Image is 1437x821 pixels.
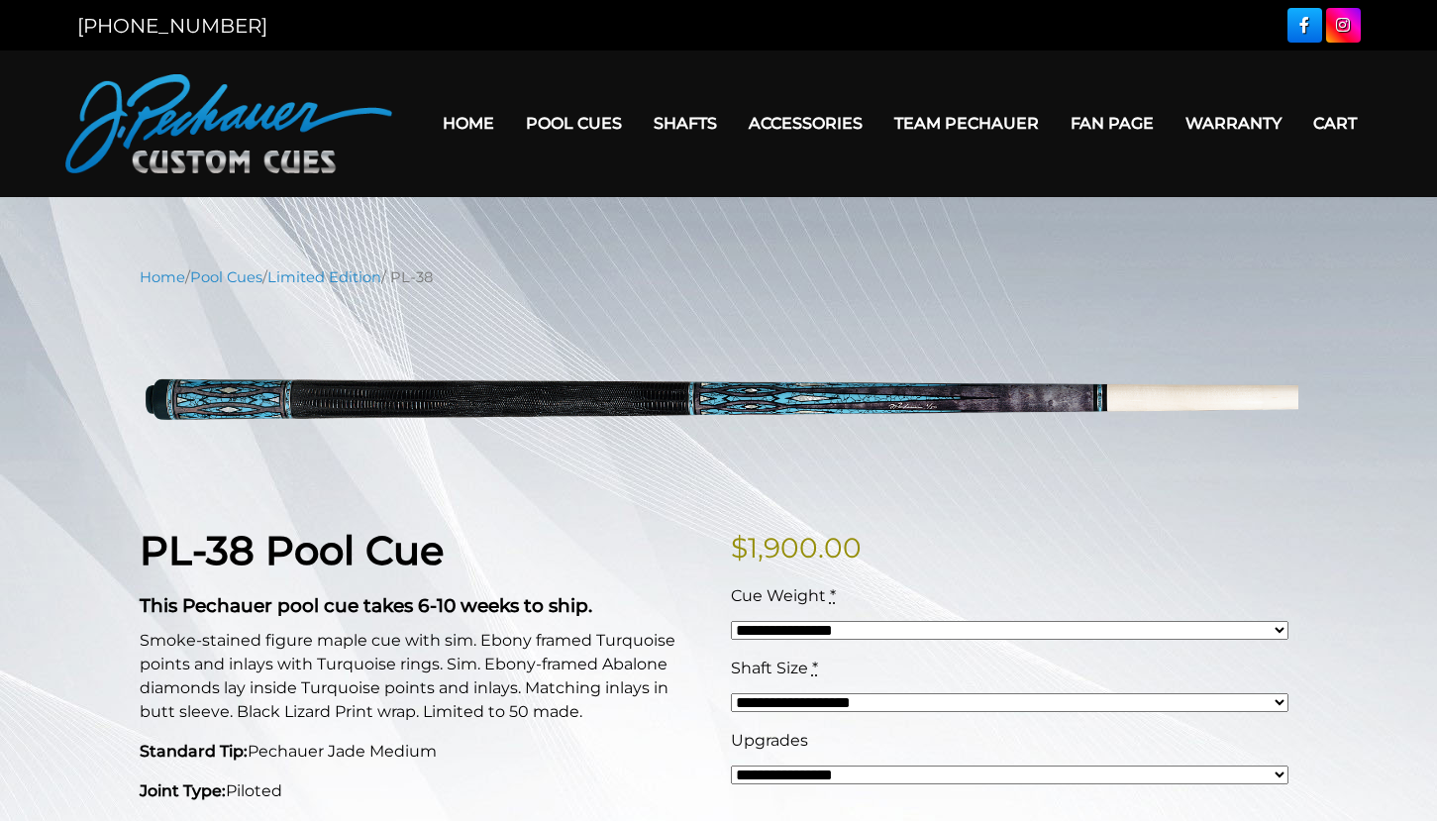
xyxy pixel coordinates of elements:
[140,742,248,761] strong: Standard Tip:
[65,74,392,173] img: Pechauer Custom Cues
[140,266,1298,288] nav: Breadcrumb
[812,659,818,677] abbr: required
[140,526,444,574] strong: PL-38 Pool Cue
[140,629,707,724] p: Smoke-stained figure maple cue with sim. Ebony framed Turquoise points and inlays with Turquoise ...
[731,659,808,677] span: Shaft Size
[427,98,510,149] a: Home
[731,731,808,750] span: Upgrades
[830,586,836,605] abbr: required
[140,268,185,286] a: Home
[267,268,381,286] a: Limited Edition
[1297,98,1373,149] a: Cart
[140,594,592,617] strong: This Pechauer pool cue takes 6-10 weeks to ship.
[731,531,862,564] bdi: 1,900.00
[140,781,226,800] strong: Joint Type:
[638,98,733,149] a: Shafts
[510,98,638,149] a: Pool Cues
[77,14,267,38] a: [PHONE_NUMBER]
[140,303,1298,496] img: pl-38.png
[140,740,707,764] p: Pechauer Jade Medium
[731,531,748,564] span: $
[878,98,1055,149] a: Team Pechauer
[733,98,878,149] a: Accessories
[1170,98,1297,149] a: Warranty
[731,586,826,605] span: Cue Weight
[1055,98,1170,149] a: Fan Page
[140,779,707,803] p: Piloted
[190,268,262,286] a: Pool Cues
